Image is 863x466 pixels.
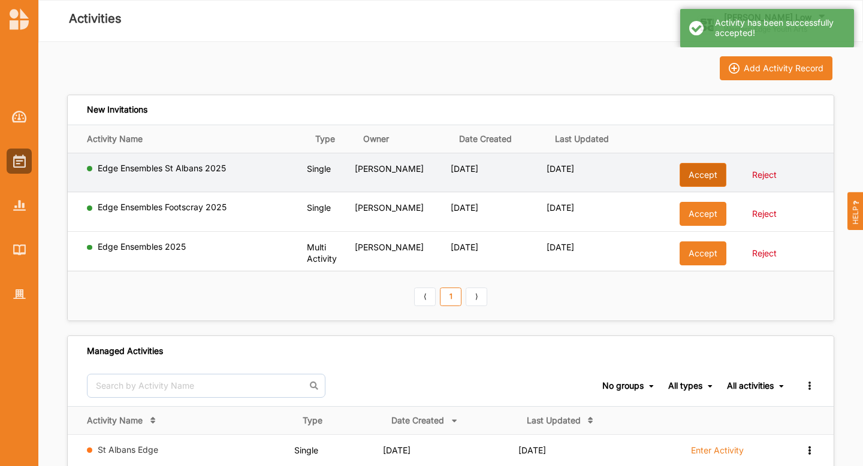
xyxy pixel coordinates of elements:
[518,445,546,455] span: [DATE]
[98,241,303,252] label: Edge Ensembles 2025
[87,104,147,115] div: New Invitations
[547,202,574,213] span: [DATE]
[412,286,490,306] div: Pagination Navigation
[602,380,644,391] div: No groups
[12,111,27,123] img: Dashboard
[680,202,726,226] button: Accept
[527,415,581,426] div: Last Updated
[7,282,32,307] a: Organisation
[414,288,436,307] a: Previous item
[13,155,26,168] img: Activities
[307,242,337,264] span: Multi Activity
[307,164,331,174] span: Single
[752,170,777,180] label: Reject
[680,241,726,265] button: Accept
[440,288,461,307] a: 1
[715,18,845,38] div: Activity has been successfully accepted!
[451,164,478,174] span: [DATE]
[466,288,487,307] a: Next item
[451,242,478,252] span: [DATE]
[10,8,29,30] img: logo
[87,134,298,144] div: Activity Name
[547,242,574,252] span: [DATE]
[98,444,158,455] a: St Albans Edge
[691,444,744,462] a: Enter Activity
[7,149,32,174] a: Activities
[294,406,384,434] th: Type
[355,125,451,153] th: Owner
[744,63,823,74] div: Add Activity Record
[307,125,355,153] th: Type
[391,415,444,426] div: Date Created
[7,104,32,129] a: Dashboard
[355,202,424,213] span: [PERSON_NAME]
[7,193,32,218] a: Reports
[752,208,777,219] label: Reject
[98,163,303,174] label: Edge Ensembles St Albans 2025
[547,125,642,153] th: Last Updated
[727,380,774,391] div: All activities
[87,415,143,426] div: Activity Name
[547,164,574,174] span: [DATE]
[729,63,740,74] img: icon
[13,244,26,255] img: Library
[13,289,26,299] img: Organisation
[680,163,726,187] button: Accept
[69,9,122,29] label: Activities
[668,380,702,391] div: All types
[451,202,478,213] span: [DATE]
[720,56,832,80] button: iconAdd Activity Record
[355,242,424,252] span: [PERSON_NAME]
[691,445,744,456] label: Enter Activity
[13,200,26,210] img: Reports
[98,202,303,213] label: Edge Ensembles Footscray 2025
[87,374,325,398] input: Search by Activity Name
[7,237,32,262] a: Library
[383,445,411,455] span: [DATE]
[752,248,777,259] label: Reject
[451,125,547,153] th: Date Created
[87,346,163,356] div: Managed Activities
[355,164,424,174] span: [PERSON_NAME]
[294,445,318,455] span: Single
[307,202,331,213] span: Single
